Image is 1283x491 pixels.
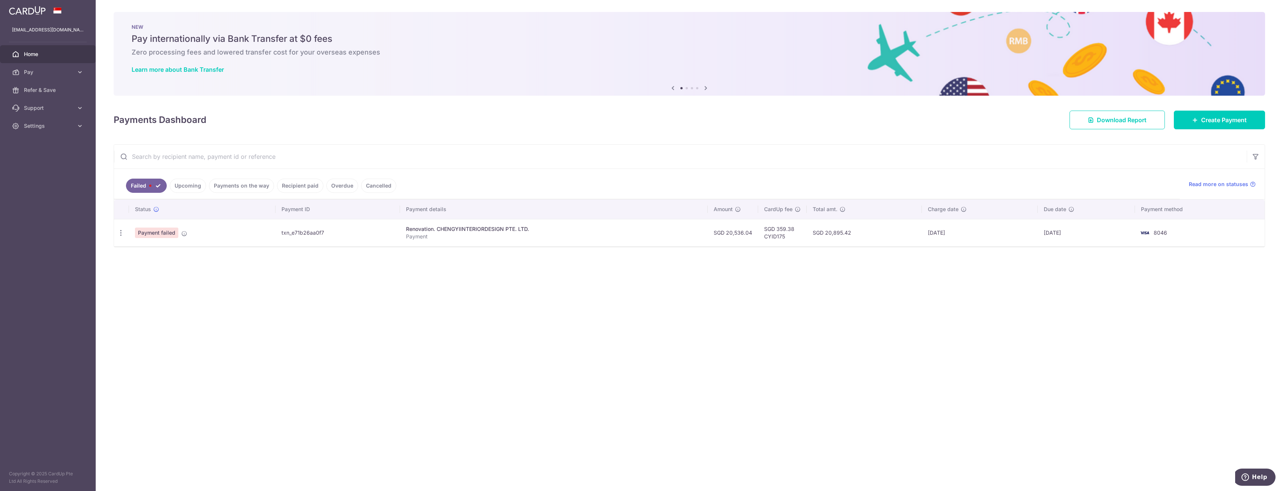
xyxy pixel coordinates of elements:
div: Renovation. CHENGYIINTERIORDESIGN PTE. LTD. [406,225,702,233]
span: Download Report [1097,115,1147,124]
th: Payment details [400,200,708,219]
h4: Payments Dashboard [114,113,206,127]
span: Refer & Save [24,86,73,94]
span: Home [24,50,73,58]
td: SGD 20,895.42 [807,219,922,246]
img: Bank Card [1137,228,1152,237]
span: Total amt. [813,206,837,213]
span: Status [135,206,151,213]
a: Recipient paid [277,179,323,193]
a: Cancelled [361,179,396,193]
a: Create Payment [1174,111,1265,129]
h6: Zero processing fees and lowered transfer cost for your overseas expenses [132,48,1247,57]
td: SGD 20,536.04 [708,219,758,246]
td: SGD 359.38 CYID175 [758,219,807,246]
h5: Pay internationally via Bank Transfer at $0 fees [132,33,1247,45]
input: Search by recipient name, payment id or reference [114,145,1247,169]
th: Payment ID [276,200,400,219]
span: Payment failed [135,228,178,238]
span: Create Payment [1201,115,1247,124]
span: CardUp fee [764,206,793,213]
span: Pay [24,68,73,76]
a: Failed [126,179,167,193]
img: CardUp [9,6,46,15]
p: Payment [406,233,702,240]
span: Settings [24,122,73,130]
iframe: Opens a widget where you can find more information [1235,469,1276,487]
span: Amount [714,206,733,213]
span: Charge date [928,206,959,213]
td: [DATE] [922,219,1038,246]
a: Overdue [326,179,358,193]
p: [EMAIL_ADDRESS][DOMAIN_NAME] [12,26,84,34]
span: Read more on statuses [1189,180,1248,188]
a: Payments on the way [209,179,274,193]
a: Download Report [1070,111,1165,129]
a: Read more on statuses [1189,180,1256,188]
span: Due date [1044,206,1066,213]
img: Bank transfer banner [114,12,1265,96]
span: Support [24,104,73,112]
td: txn_e71b26aa0f7 [276,219,400,246]
span: 8046 [1154,229,1167,236]
a: Upcoming [170,179,206,193]
p: NEW [132,24,1247,30]
a: Learn more about Bank Transfer [132,66,224,73]
th: Payment method [1135,200,1265,219]
td: [DATE] [1038,219,1135,246]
